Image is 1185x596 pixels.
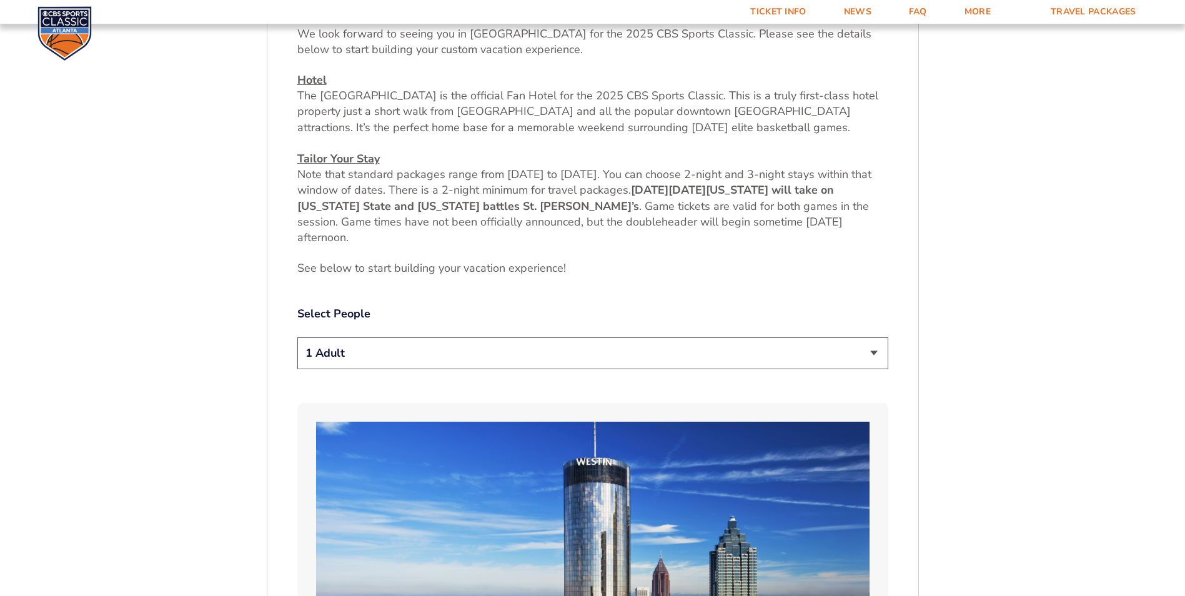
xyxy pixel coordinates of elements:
[631,182,706,197] strong: [DATE][DATE]
[297,261,888,276] p: See below to start building your vacation e
[297,306,888,322] label: Select People
[297,88,878,134] span: The [GEOGRAPHIC_DATA] is the official Fan Hotel for the 2025 CBS Sports Classic. This is a truly ...
[37,6,92,61] img: CBS Sports Classic
[297,72,327,87] u: Hotel
[515,261,566,276] span: xperience!
[297,167,871,197] span: Note that standard packages range from [DATE] to [DATE]. You can choose 2-night and 3-night stays...
[297,182,834,213] strong: [US_STATE] will take on [US_STATE] State and [US_STATE] battles St. [PERSON_NAME]’s
[297,199,869,245] span: . Game tickets are valid for both games in the session. Game times have not been officially annou...
[297,26,888,57] p: We look forward to seeing you in [GEOGRAPHIC_DATA] for the 2025 CBS Sports Classic. Please see th...
[297,151,380,166] u: Tailor Your Stay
